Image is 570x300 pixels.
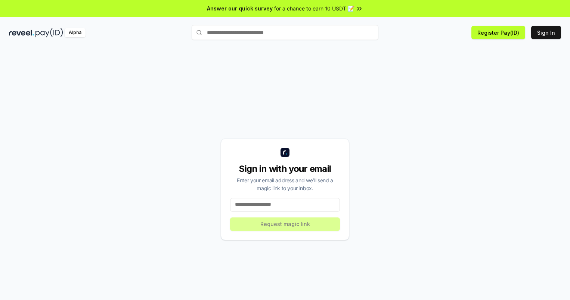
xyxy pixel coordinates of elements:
div: Alpha [65,28,86,37]
span: Answer our quick survey [207,4,273,12]
img: pay_id [35,28,63,37]
button: Sign In [531,26,561,39]
div: Enter your email address and we’ll send a magic link to your inbox. [230,176,340,192]
span: for a chance to earn 10 USDT 📝 [274,4,354,12]
div: Sign in with your email [230,163,340,175]
img: reveel_dark [9,28,34,37]
img: logo_small [281,148,289,157]
button: Register Pay(ID) [471,26,525,39]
